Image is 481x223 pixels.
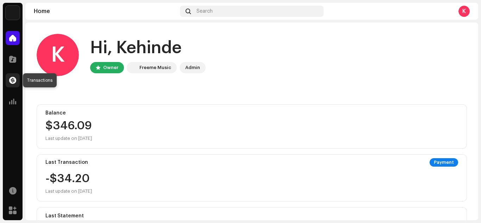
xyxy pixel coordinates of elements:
[45,187,92,196] div: Last update on [DATE]
[458,6,470,17] div: K
[45,110,458,116] div: Balance
[430,158,458,167] div: Payment
[196,8,213,14] span: Search
[90,37,206,59] div: Hi, Kehinde
[37,34,79,76] div: K
[139,63,171,72] div: Freeme Music
[45,213,458,219] div: Last Statement
[37,104,467,149] re-o-card-value: Balance
[6,6,20,20] img: 7951d5c0-dc3c-4d78-8e51-1b6de87acfd8
[103,63,118,72] div: Owner
[45,160,88,165] div: Last Transaction
[34,8,177,14] div: Home
[185,63,200,72] div: Admin
[128,63,137,72] img: 7951d5c0-dc3c-4d78-8e51-1b6de87acfd8
[45,134,458,143] div: Last update on [DATE]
